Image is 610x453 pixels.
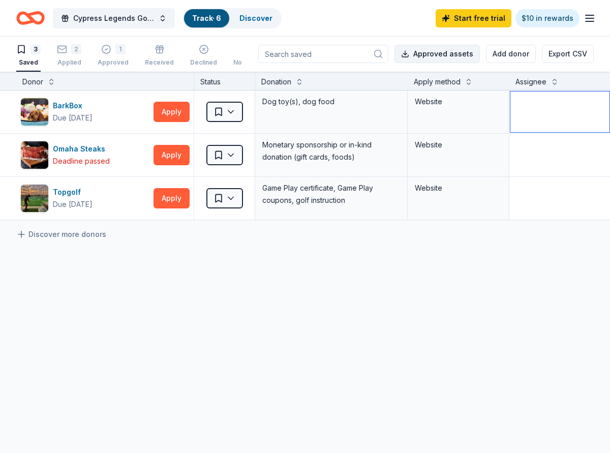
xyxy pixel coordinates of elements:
[394,45,480,63] button: Approved assets
[98,58,129,67] div: Approved
[98,40,129,72] button: 1Approved
[53,8,175,28] button: Cypress Legends Golf Tournament
[261,181,401,207] div: Game Play certificate, Game Play coupons, golf instruction
[16,228,106,240] a: Discover more donors
[415,139,502,151] div: Website
[145,58,174,67] div: Received
[22,76,43,88] div: Donor
[515,9,579,27] a: $10 in rewards
[486,45,536,63] button: Add donor
[20,141,149,169] button: Image for Omaha Steaks Omaha SteaksDeadline passed
[436,9,511,27] a: Start free trial
[73,12,155,24] span: Cypress Legends Golf Tournament
[194,72,255,90] div: Status
[53,186,93,198] div: Topgolf
[115,44,126,54] div: 1
[154,145,190,165] button: Apply
[53,143,110,155] div: Omaha Steaks
[20,184,149,213] button: Image for TopgolfTopgolfDue [DATE]
[53,100,93,112] div: BarkBox
[53,198,93,210] div: Due [DATE]
[21,98,48,126] img: Image for BarkBox
[415,96,502,108] div: Website
[16,6,45,30] a: Home
[21,141,48,169] img: Image for Omaha Steaks
[233,40,277,72] button: Not interested
[261,138,401,164] div: Monetary sponsorship or in-kind donation (gift cards, foods)
[261,76,291,88] div: Donation
[154,102,190,122] button: Apply
[57,58,81,67] div: Applied
[57,40,81,72] button: 2Applied
[258,45,388,63] input: Search saved
[145,40,174,72] button: Received
[20,98,149,126] button: Image for BarkBoxBarkBoxDue [DATE]
[53,112,93,124] div: Due [DATE]
[16,40,41,72] button: 3Saved
[30,44,41,54] div: 3
[190,58,217,67] div: Declined
[16,58,41,67] div: Saved
[53,155,110,167] div: Deadline passed
[71,44,81,54] div: 2
[542,45,594,63] button: Export CSV
[239,14,272,22] a: Discover
[515,76,546,88] div: Assignee
[233,58,277,67] div: Not interested
[414,76,461,88] div: Apply method
[415,182,502,194] div: Website
[190,40,217,72] button: Declined
[183,8,282,28] button: Track· 6Discover
[21,185,48,212] img: Image for Topgolf
[192,14,221,22] a: Track· 6
[154,188,190,208] button: Apply
[261,95,401,109] div: Dog toy(s), dog food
